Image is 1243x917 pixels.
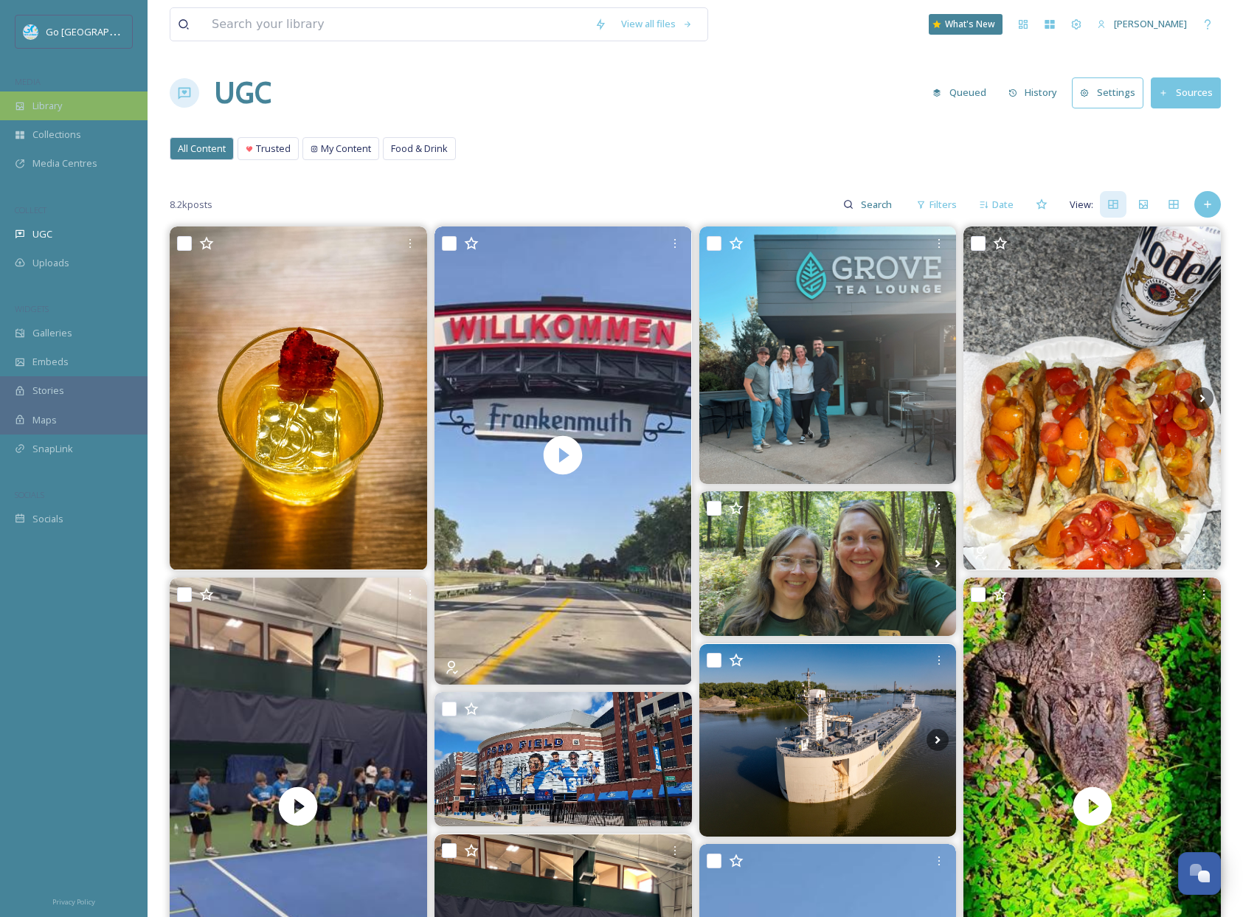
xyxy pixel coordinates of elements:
img: Fall menu coming soon to a distillery near you.. (spoiler: it’s us) 🍂👀 [170,226,427,570]
img: 5 SAGINAW HOOD TACOS with extra garden tomatoes, good lettuce but hold the cheese and a modelousa... [963,226,1221,570]
a: View all files [614,10,700,38]
span: Media Centres [32,156,97,170]
span: COLLECT [15,204,46,215]
span: Galleries [32,326,72,340]
span: View: [1070,198,1093,212]
img: Another awesome mushroom identification class by Great Lakes Treats. #mushroomhunting #mushrooms ... [699,491,957,636]
button: Settings [1072,77,1143,108]
input: Search [854,190,901,219]
img: Detroit Lions Week 2 Game Final Score. Detroit Lions 52 Chicago Bears 21 Lions QB Jared Goff 23/2... [434,692,692,827]
a: Settings [1072,77,1151,108]
span: UGC [32,227,52,241]
button: Sources [1151,77,1221,108]
span: 8.2k posts [170,198,212,212]
a: Queued [925,78,1001,107]
span: Filters [929,198,957,212]
video: Fall is so much fun in Frankenmuth 🍁 Head to the top of the hill and join us on our outdoor patio... [434,226,692,684]
span: [PERSON_NAME] [1114,17,1187,30]
span: WIDGETS [15,303,49,314]
a: History [1001,78,1073,107]
span: Trusted [256,142,291,156]
span: Uploads [32,256,69,270]
span: Library [32,99,62,113]
span: Privacy Policy [52,897,95,907]
span: Embeds [32,355,69,369]
button: Queued [925,78,994,107]
span: SnapLink [32,442,73,456]
span: SOCIALS [15,489,44,500]
span: MEDIA [15,76,41,87]
a: Privacy Policy [52,892,95,910]
span: My Content [321,142,371,156]
img: GoGreatLogo_MISkies_RegionalTrails%20%281%29.png [24,24,38,39]
span: Collections [32,128,81,142]
img: thumbnail [434,226,692,684]
span: Food & Drink [391,142,448,156]
input: Search your library [204,8,587,41]
span: Stories [32,384,64,398]
a: What's New [929,14,1003,35]
span: Maps [32,413,57,427]
img: Saginaw River Sunday! Another Sunday here already? How did we get here so fast. I had a super bus... [699,644,957,837]
a: UGC [214,71,271,115]
span: Date [992,198,1014,212]
span: Socials [32,512,63,526]
button: History [1001,78,1065,107]
span: All Content [178,142,226,156]
button: Open Chat [1178,852,1221,895]
span: Go [GEOGRAPHIC_DATA] [46,24,155,38]
img: ✨ Big News from Grove ✨ After much prayer and reflection, we want to share with you all that our ... [699,226,957,484]
a: [PERSON_NAME] [1090,10,1194,38]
